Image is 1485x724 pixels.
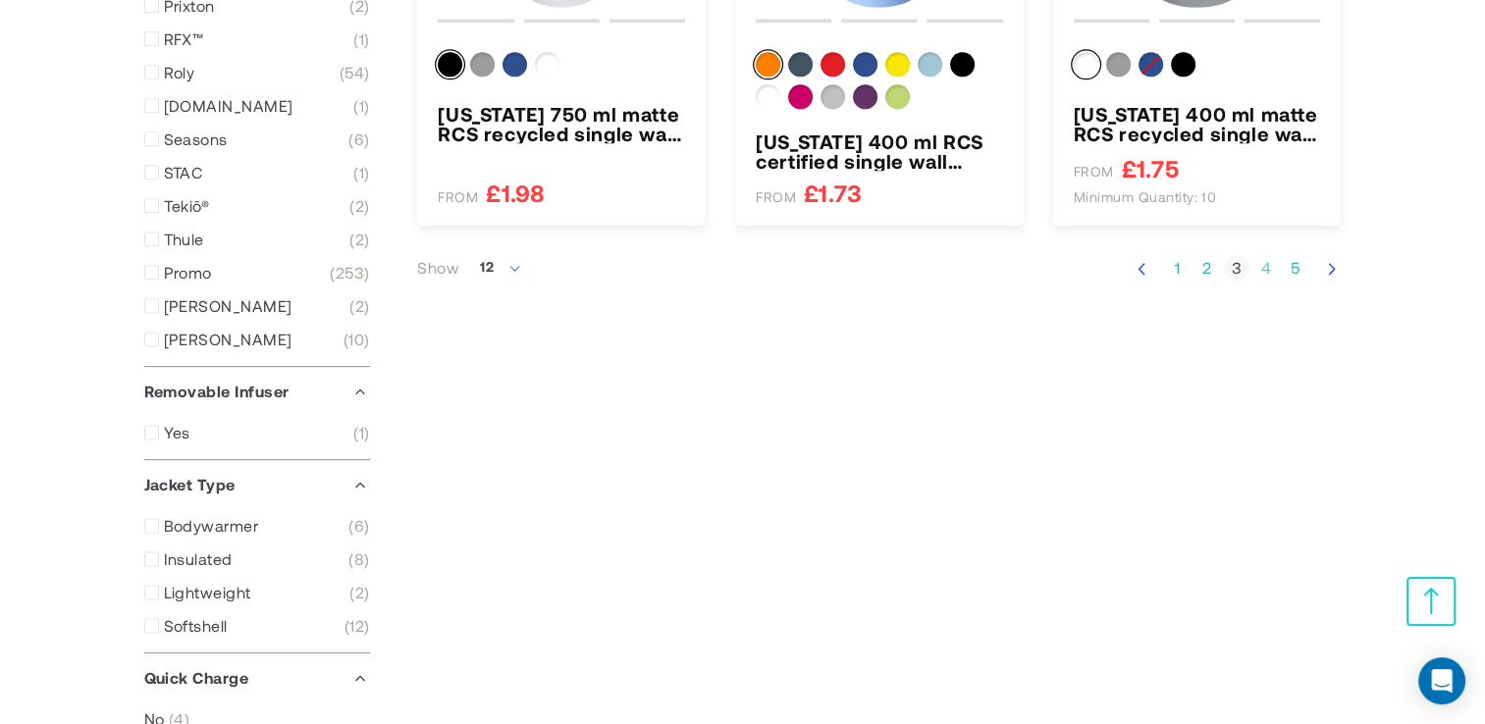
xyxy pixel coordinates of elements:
a: Yes 1 [144,423,370,442]
div: Silver [821,84,845,109]
div: Quick Charge [144,653,370,702]
span: Tekiō® [164,196,210,216]
span: 1 [353,96,369,116]
span: Lightweight [164,583,251,602]
span: Insulated [164,549,233,569]
span: 12 [345,616,370,636]
span: 12 [469,248,534,287]
div: White [535,52,559,77]
div: Removable Infuser [144,367,370,416]
span: Yes [164,423,190,442]
h3: [US_STATE] 400 ml matte RCS recycled single wall stainless steel water bottle with carabiner [1074,104,1321,143]
span: FROM [438,188,478,206]
a: Seasons 6 [144,129,370,149]
div: Yellow [885,52,910,77]
a: Page 2 [1194,258,1220,278]
span: [PERSON_NAME] [164,330,292,349]
a: Oregon 400 ml RCS certified single wall stainless steel water bottle with carabiner [756,131,1003,171]
a: [PERSON_NAME] 10 [144,330,370,349]
a: Insulated 8 [144,549,370,569]
a: STAC 1 [144,163,370,182]
div: Solid black [1171,52,1195,77]
div: Colour [756,52,1003,117]
a: Page 4 [1253,258,1279,278]
div: Royal blue [853,52,877,77]
span: £1.75 [1122,156,1179,181]
label: Show [417,258,459,278]
span: 54 [340,63,370,82]
span: Seasons [164,129,228,149]
div: Cloud Blue [918,52,942,77]
div: Magenta [788,84,813,109]
a: Softshell 12 [144,616,370,636]
span: RFX™ [164,29,204,49]
h3: [US_STATE] 750 ml matte RCS recycled single wall stainless steel water bottle with carabiner [438,104,685,143]
div: Apple green [885,84,910,109]
span: STAC [164,163,203,182]
span: 2 [349,583,369,602]
a: RFX™ 1 [144,29,370,49]
div: Solid black [950,52,975,77]
h3: [US_STATE] 400 ml RCS certified single wall stainless steel water bottle with carabiner [756,131,1003,171]
a: [PERSON_NAME] 2 [144,296,370,316]
div: Grey [470,52,495,77]
span: 6 [348,516,369,536]
div: Red [821,52,845,77]
div: Purple [853,84,877,109]
span: 10 [344,330,370,349]
span: 253 [330,263,369,283]
div: Colour [1074,52,1321,84]
span: £1.73 [804,181,862,205]
span: 8 [348,549,369,569]
span: 1 [353,423,369,442]
a: Thule 2 [144,230,370,249]
a: Lightweight 2 [144,583,370,602]
div: White [1074,52,1098,77]
span: Minimum quantity: 10 [1074,188,1217,206]
span: FROM [1074,163,1114,181]
span: Softshell [164,616,228,636]
span: 12 [480,258,494,275]
span: FROM [756,188,796,206]
a: [DOMAIN_NAME] 1 [144,96,370,116]
a: Promo 253 [144,263,370,283]
span: 6 [348,129,369,149]
span: Bodywarmer [164,516,259,536]
div: Orange [756,52,780,77]
a: Oregon 400 ml matte RCS recycled single wall stainless steel water bottle with carabiner [1074,104,1321,143]
span: [DOMAIN_NAME] [164,96,293,116]
div: Colour [438,52,685,84]
span: 2 [349,196,369,216]
strong: 3 [1224,258,1249,278]
div: Open Intercom Messenger [1418,657,1465,704]
a: Tekiō® 2 [144,196,370,216]
span: 2 [349,296,369,316]
span: Promo [164,263,212,283]
span: 1 [353,163,369,182]
span: Roly [164,63,195,82]
a: Oregon 750 ml matte RCS recycled single wall stainless steel water bottle with carabiner [438,104,685,143]
a: Next [1322,257,1342,279]
span: 2 [349,230,369,249]
nav: Pagination [1132,245,1342,289]
div: Royal blue [503,52,527,77]
span: 1 [353,29,369,49]
div: Grey [1106,52,1131,77]
span: [PERSON_NAME] [164,296,292,316]
div: Royal blue [1139,52,1163,77]
div: White [756,84,780,109]
div: Solid black [438,52,462,77]
a: Page 1 [1165,258,1191,278]
div: Jacket Type [144,460,370,509]
div: Hale Blue [788,52,813,77]
a: Previous [1132,257,1151,279]
a: Roly 54 [144,63,370,82]
span: Thule [164,230,204,249]
a: Page 5 [1283,258,1308,278]
a: Bodywarmer 6 [144,516,370,536]
span: £1.98 [486,181,545,205]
